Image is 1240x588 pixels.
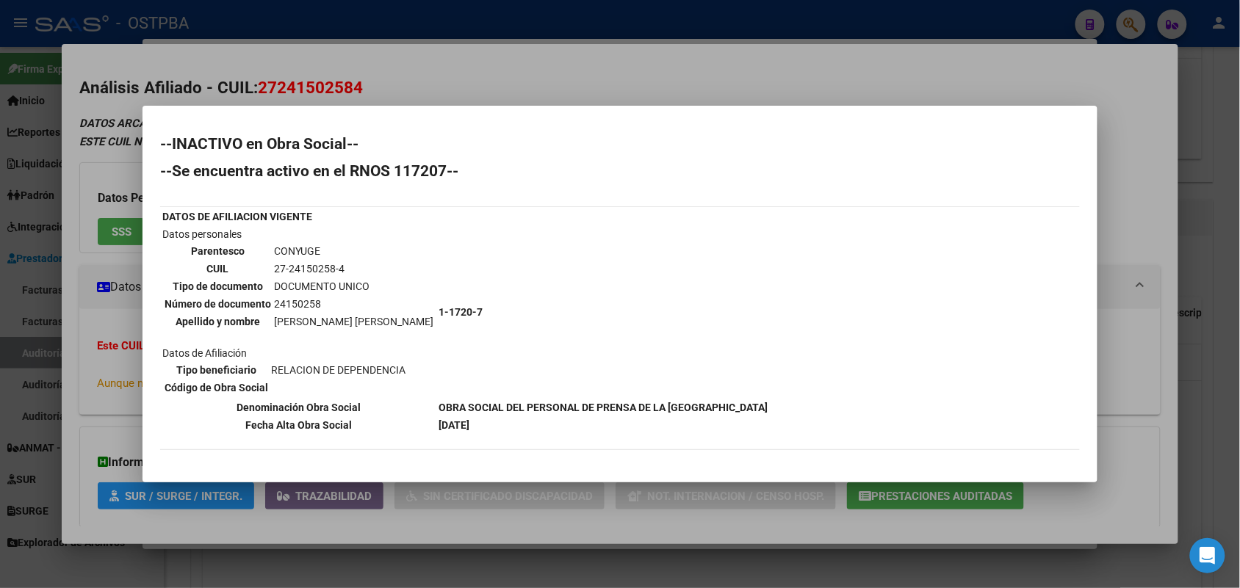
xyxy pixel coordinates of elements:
div: Open Intercom Messenger [1190,538,1225,573]
b: DATOS DE AFILIACION VIGENTE [162,211,312,222]
td: CONYUGE [273,243,434,259]
th: Fecha Alta Obra Social [162,417,436,433]
th: Código de Obra Social [164,380,269,396]
th: CUIL [164,261,272,277]
td: DOCUMENTO UNICO [273,278,434,294]
td: 24150258 [273,296,434,312]
td: RELACION DE DEPENDENCIA [270,362,406,378]
b: OBRA SOCIAL DEL PERSONAL DE PRENSA DE LA [GEOGRAPHIC_DATA] [439,402,768,413]
b: [DATE] [439,419,469,431]
h2: --Se encuentra activo en el RNOS 117207-- [160,164,1080,178]
th: Tipo de documento [164,278,272,294]
td: Datos personales Datos de Afiliación [162,226,436,398]
h2: --INACTIVO en Obra Social-- [160,137,1080,151]
td: 27-24150258-4 [273,261,434,277]
th: Denominación Obra Social [162,399,436,415]
td: [PERSON_NAME] [PERSON_NAME] [273,313,434,330]
th: Tipo beneficiario [164,362,269,378]
th: Parentesco [164,243,272,259]
th: Apellido y nombre [164,313,272,330]
b: 1-1720-7 [439,306,483,318]
th: Número de documento [164,296,272,312]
